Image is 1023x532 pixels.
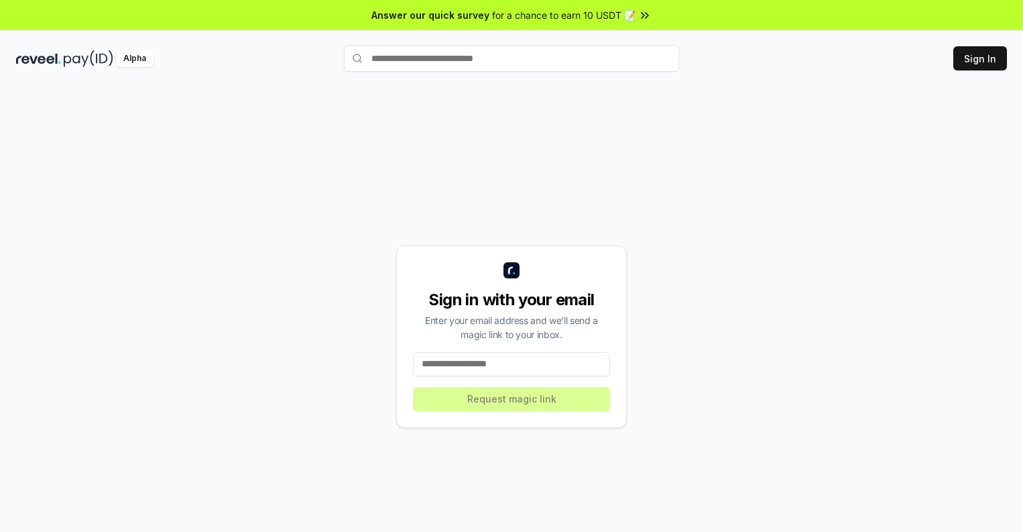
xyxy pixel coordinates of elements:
[413,313,610,341] div: Enter your email address and we’ll send a magic link to your inbox.
[371,8,489,22] span: Answer our quick survey
[116,50,154,67] div: Alpha
[492,8,636,22] span: for a chance to earn 10 USDT 📝
[64,50,113,67] img: pay_id
[953,46,1007,70] button: Sign In
[413,289,610,311] div: Sign in with your email
[16,50,61,67] img: reveel_dark
[503,262,520,278] img: logo_small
